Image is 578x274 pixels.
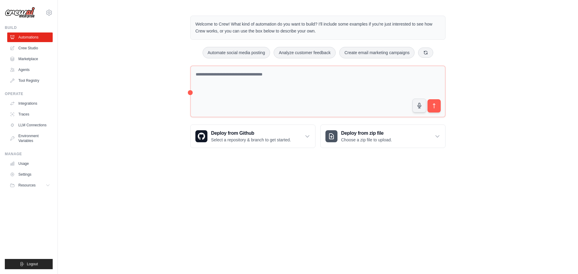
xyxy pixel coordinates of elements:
button: Automate social media posting [203,47,270,58]
a: Usage [7,159,53,168]
button: Logout [5,259,53,269]
a: Settings [7,170,53,179]
div: Build [5,25,53,30]
div: Manage [5,152,53,156]
a: Environment Variables [7,131,53,146]
a: Agents [7,65,53,75]
p: Choose a zip file to upload. [341,137,392,143]
a: Automations [7,32,53,42]
h3: Deploy from zip file [341,130,392,137]
h3: Deploy from Github [211,130,291,137]
div: Operate [5,91,53,96]
span: Resources [18,183,36,188]
a: Integrations [7,99,53,108]
span: Logout [27,262,38,266]
a: Crew Studio [7,43,53,53]
a: Traces [7,109,53,119]
a: LLM Connections [7,120,53,130]
button: Analyze customer feedback [274,47,336,58]
button: Resources [7,180,53,190]
a: Tool Registry [7,76,53,85]
img: Logo [5,7,35,18]
a: Marketplace [7,54,53,64]
button: Create email marketing campaigns [339,47,415,58]
p: Welcome to Crew! What kind of automation do you want to build? I'll include some examples if you'... [195,21,440,35]
p: Select a repository & branch to get started. [211,137,291,143]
